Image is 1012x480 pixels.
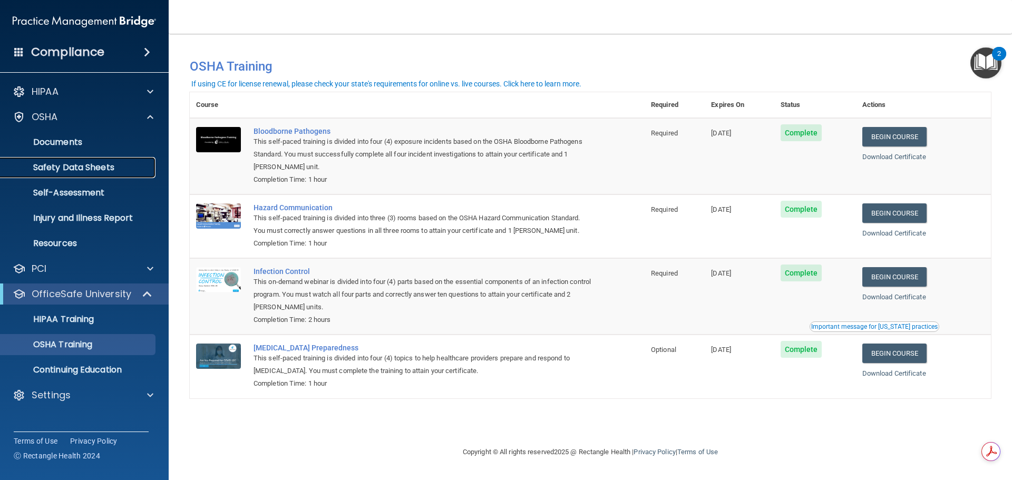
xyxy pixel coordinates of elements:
[862,369,926,377] a: Download Certificate
[781,201,822,218] span: Complete
[398,435,783,469] div: Copyright © All rights reserved 2025 @ Rectangle Health | |
[862,153,926,161] a: Download Certificate
[7,238,151,249] p: Resources
[862,293,926,301] a: Download Certificate
[254,212,592,237] div: This self-paced training is divided into three (3) rooms based on the OSHA Hazard Communication S...
[651,205,678,213] span: Required
[254,276,592,314] div: This on-demand webinar is divided into four (4) parts based on the essential components of an inf...
[254,344,592,352] a: [MEDICAL_DATA] Preparedness
[254,203,592,212] a: Hazard Communication
[862,344,927,363] a: Begin Course
[862,127,927,146] a: Begin Course
[997,54,1001,67] div: 2
[856,92,991,118] th: Actions
[645,92,705,118] th: Required
[7,137,151,148] p: Documents
[32,288,131,300] p: OfficeSafe University
[811,324,938,330] div: Important message for [US_STATE] practices
[651,129,678,137] span: Required
[13,85,153,98] a: HIPAA
[810,321,939,332] button: Read this if you are a dental practitioner in the state of CA
[32,262,46,275] p: PCI
[254,127,592,135] a: Bloodborne Pathogens
[254,314,592,326] div: Completion Time: 2 hours
[7,162,151,173] p: Safety Data Sheets
[970,47,1001,79] button: Open Resource Center, 2 new notifications
[781,341,822,358] span: Complete
[31,45,104,60] h4: Compliance
[191,80,581,87] div: If using CE for license renewal, please check your state's requirements for online vs. live cours...
[711,269,731,277] span: [DATE]
[651,346,676,354] span: Optional
[781,265,822,281] span: Complete
[13,389,153,401] a: Settings
[14,436,57,446] a: Terms of Use
[7,314,94,325] p: HIPAA Training
[13,11,156,32] img: PMB logo
[254,352,592,377] div: This self-paced training is divided into four (4) topics to help healthcare providers prepare and...
[13,288,153,300] a: OfficeSafe University
[711,205,731,213] span: [DATE]
[32,85,59,98] p: HIPAA
[651,269,678,277] span: Required
[190,59,991,74] h4: OSHA Training
[254,173,592,186] div: Completion Time: 1 hour
[190,79,583,89] button: If using CE for license renewal, please check your state's requirements for online vs. live cours...
[7,339,92,350] p: OSHA Training
[677,448,718,456] a: Terms of Use
[14,450,100,461] span: Ⓒ Rectangle Health 2024
[7,365,151,375] p: Continuing Education
[634,448,675,456] a: Privacy Policy
[70,436,118,446] a: Privacy Policy
[254,377,592,390] div: Completion Time: 1 hour
[7,188,151,198] p: Self-Assessment
[774,92,856,118] th: Status
[7,213,151,223] p: Injury and Illness Report
[13,111,153,123] a: OSHA
[711,129,731,137] span: [DATE]
[13,262,153,275] a: PCI
[781,124,822,141] span: Complete
[862,267,927,287] a: Begin Course
[254,237,592,250] div: Completion Time: 1 hour
[254,267,592,276] a: Infection Control
[862,229,926,237] a: Download Certificate
[705,92,774,118] th: Expires On
[254,135,592,173] div: This self-paced training is divided into four (4) exposure incidents based on the OSHA Bloodborne...
[32,389,71,401] p: Settings
[190,92,247,118] th: Course
[862,203,927,223] a: Begin Course
[711,346,731,354] span: [DATE]
[32,111,58,123] p: OSHA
